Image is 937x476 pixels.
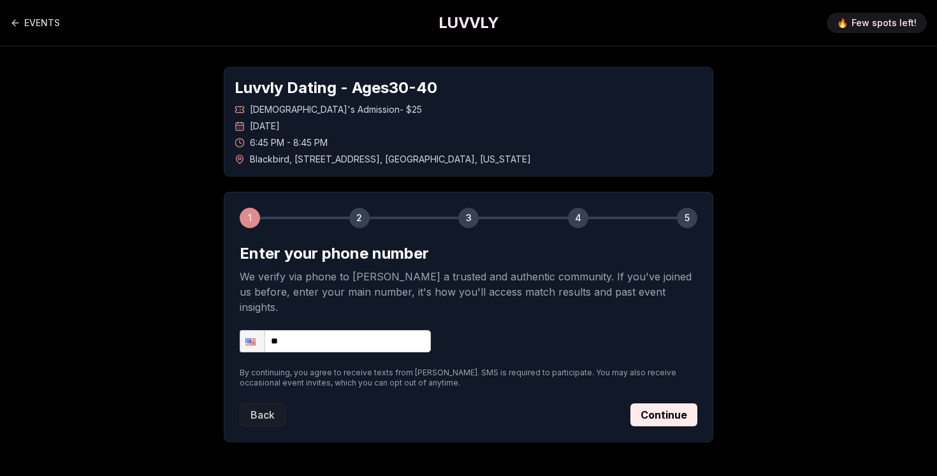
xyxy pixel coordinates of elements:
[240,403,286,426] button: Back
[240,269,697,315] p: We verify via phone to [PERSON_NAME] a trusted and authentic community. If you've joined us befor...
[240,208,260,228] div: 1
[458,208,479,228] div: 3
[250,136,328,149] span: 6:45 PM - 8:45 PM
[852,17,917,29] span: Few spots left!
[439,13,498,33] a: LUVVLY
[677,208,697,228] div: 5
[250,120,280,133] span: [DATE]
[235,78,702,98] h1: Luvvly Dating - Ages 30 - 40
[240,368,697,388] p: By continuing, you agree to receive texts from [PERSON_NAME]. SMS is required to participate. You...
[837,17,848,29] span: 🔥
[10,10,60,36] a: Back to events
[568,208,588,228] div: 4
[240,331,265,352] div: United States: + 1
[240,243,697,264] h2: Enter your phone number
[250,153,531,166] span: Blackbird , [STREET_ADDRESS] , [GEOGRAPHIC_DATA] , [US_STATE]
[630,403,697,426] button: Continue
[250,103,422,116] span: [DEMOGRAPHIC_DATA]'s Admission - $25
[349,208,370,228] div: 2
